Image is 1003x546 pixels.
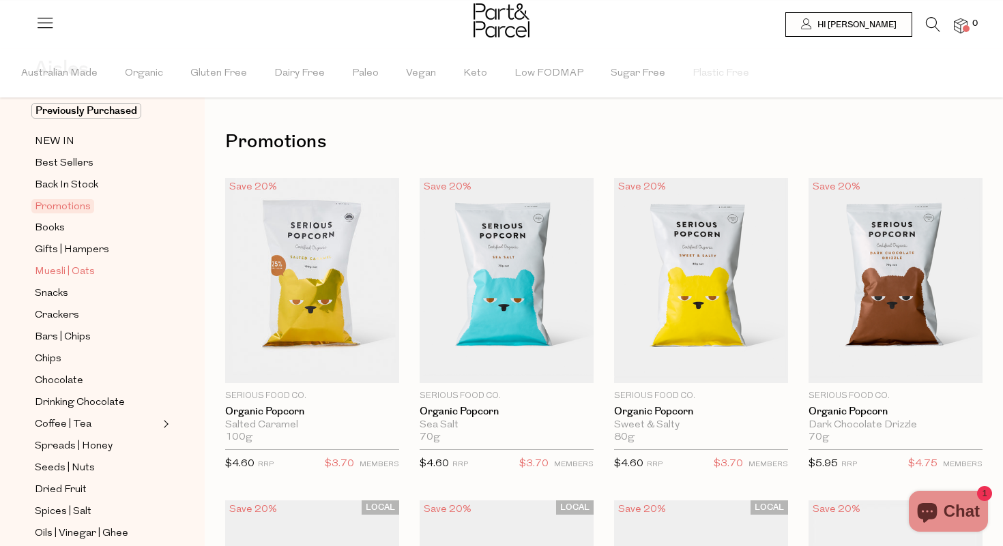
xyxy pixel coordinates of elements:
a: Chocolate [35,372,159,389]
span: Spices | Salt [35,504,91,520]
small: RRP [452,461,468,468]
a: Organic Popcorn [809,406,983,418]
div: Save 20% [225,178,281,196]
a: Dried Fruit [35,481,159,498]
span: Organic [125,50,163,97]
span: Sugar Free [611,50,665,97]
div: Salted Caramel [225,419,399,431]
span: Drinking Chocolate [35,395,125,411]
a: Spreads | Honey [35,438,159,455]
span: Previously Purchased [31,103,141,119]
a: Oils | Vinegar | Ghee [35,525,159,542]
span: Plastic Free [693,50,749,97]
span: Vegan [406,50,436,97]
p: Serious Food Co. [225,390,399,402]
span: Paleo [352,50,379,97]
a: Crackers [35,307,159,324]
a: Organic Popcorn [225,406,399,418]
a: Seeds | Nuts [35,459,159,476]
span: LOCAL [556,500,594,515]
span: $4.60 [225,459,255,469]
small: MEMBERS [360,461,399,468]
p: Serious Food Co. [614,390,788,402]
p: Serious Food Co. [420,390,594,402]
span: 80g [614,431,635,444]
a: NEW IN [35,133,159,150]
div: Dark Chocolate Drizzle [809,419,983,431]
span: Crackers [35,307,79,324]
a: Muesli | Oats [35,263,159,280]
span: Chips [35,351,61,367]
span: $3.70 [325,455,354,473]
a: Previously Purchased [35,103,159,119]
div: Sweet & Salty [614,419,788,431]
span: 70g [809,431,829,444]
img: Part&Parcel [474,3,529,37]
span: 0 [969,18,981,30]
a: Organic Popcorn [614,406,788,418]
span: Spreads | Honey [35,438,113,455]
span: Snacks [35,286,68,302]
div: Save 20% [614,178,670,196]
div: Save 20% [420,178,476,196]
button: Expand/Collapse Coffee | Tea [160,416,169,432]
span: Chocolate [35,373,83,389]
a: Snacks [35,285,159,302]
span: Oils | Vinegar | Ghee [35,526,128,542]
span: $3.70 [519,455,549,473]
a: Bars | Chips [35,329,159,346]
div: Save 20% [420,500,476,519]
a: Spices | Salt [35,503,159,520]
small: MEMBERS [554,461,594,468]
span: Dried Fruit [35,482,87,498]
a: Chips [35,350,159,367]
span: LOCAL [362,500,399,515]
small: RRP [841,461,857,468]
span: $4.60 [420,459,449,469]
span: 100g [225,431,252,444]
span: $4.60 [614,459,643,469]
a: Back In Stock [35,177,159,194]
span: Gifts | Hampers [35,242,109,258]
img: Organic Popcorn [809,178,983,383]
span: Seeds | Nuts [35,460,95,476]
a: Drinking Chocolate [35,394,159,411]
div: Save 20% [809,500,864,519]
span: Low FODMAP [514,50,583,97]
a: Gifts | Hampers [35,241,159,258]
span: Muesli | Oats [35,264,95,280]
img: Organic Popcorn [614,178,788,383]
span: Hi [PERSON_NAME] [814,19,897,31]
span: Books [35,220,65,237]
a: Hi [PERSON_NAME] [785,12,912,37]
span: 70g [420,431,440,444]
div: Save 20% [809,178,864,196]
span: Coffee | Tea [35,416,91,433]
p: Serious Food Co. [809,390,983,402]
small: MEMBERS [748,461,788,468]
a: Organic Popcorn [420,406,594,418]
small: RRP [647,461,663,468]
span: LOCAL [751,500,788,515]
h1: Promotions [225,126,983,157]
a: 0 [954,18,968,33]
span: Bars | Chips [35,329,91,346]
a: Best Sellers [35,155,159,172]
a: Books [35,219,159,237]
small: MEMBERS [943,461,983,468]
div: Save 20% [225,500,281,519]
span: Dairy Free [274,50,325,97]
span: Back In Stock [35,177,98,194]
span: Promotions [31,199,94,213]
span: $5.95 [809,459,838,469]
a: Coffee | Tea [35,416,159,433]
span: Australian Made [21,50,98,97]
inbox-online-store-chat: Shopify online store chat [905,491,992,535]
img: Organic Popcorn [420,178,594,383]
img: Organic Popcorn [225,178,399,383]
div: Sea Salt [420,419,594,431]
div: Save 20% [614,500,670,519]
span: Gluten Free [190,50,247,97]
a: Promotions [35,198,159,215]
span: NEW IN [35,134,74,150]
